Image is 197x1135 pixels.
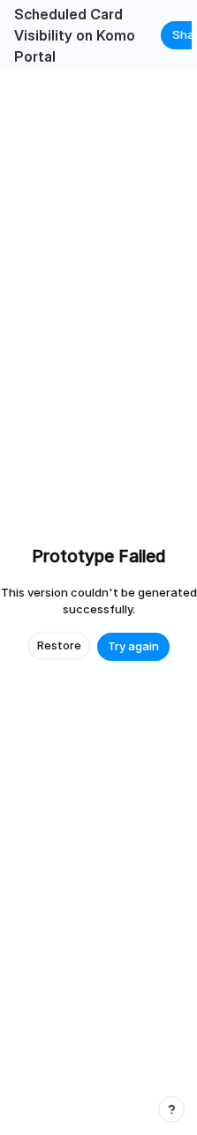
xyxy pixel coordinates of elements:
button: Restore [28,633,90,659]
span: Restore [37,637,81,655]
span: Try again [108,638,159,656]
h2: Scheduled Card Visibility on Komo Portal [7,4,161,67]
h2: Prototype Failed [32,545,165,570]
button: Try again [97,633,170,661]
